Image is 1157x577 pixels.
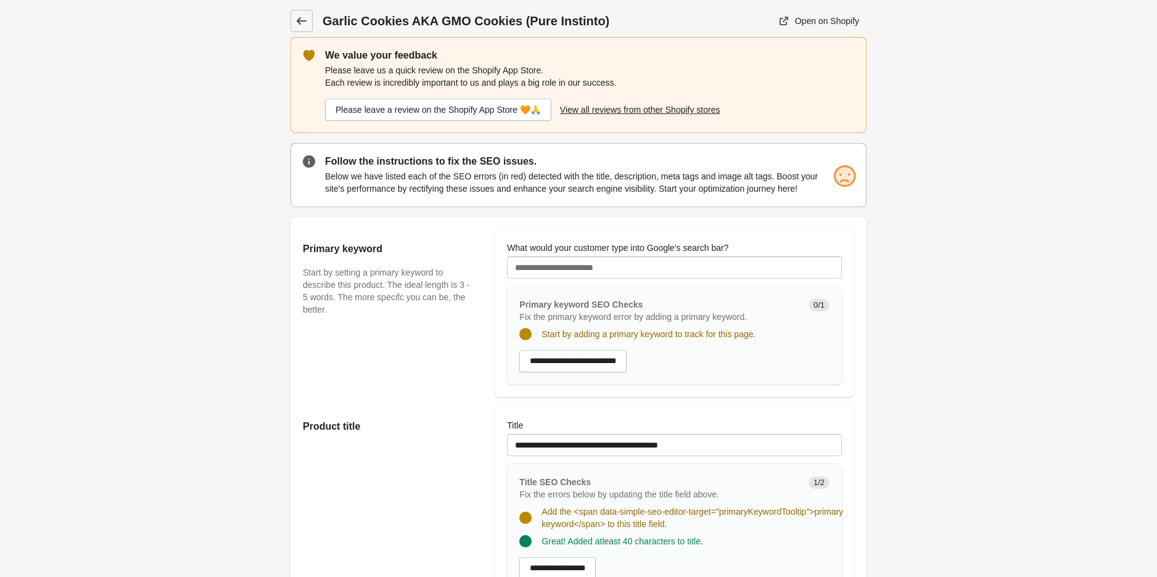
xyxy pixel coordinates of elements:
span: 0/1 [809,299,830,311]
span: Great! Added atleast 40 characters to title. [541,536,702,546]
body: Rich Text Area. Press ALT-0 for help. [10,10,323,554]
p: Below we have listed each of the SEO errors (in red) detected with the title, description, meta t... [325,170,854,195]
p: Fix the errors below by updating the title field above. [519,488,799,501]
p: Each review is incredibly important to us and plays a big role in our success. [325,76,841,89]
span: Title SEO Checks [519,477,591,487]
div: View all reviews from other Shopify stores [560,105,720,115]
span: Add the <span data-simple-seo-editor-target="primaryKeywordTooltip">primary keyword</span> to thi... [541,507,843,529]
p: Please leave us a quick review on the Shopify App Store. [325,64,841,76]
a: Please leave a review on the Shopify App Store 🧡🙏 [325,99,551,121]
label: Title [507,419,523,432]
h1: Garlic Cookies AKA GMO Cookies (Pure Instinto) [323,12,686,30]
div: Please leave a review on the Shopify App Store 🧡🙏 [336,105,541,115]
a: View all reviews from other Shopify stores [555,99,725,121]
p: We value your feedback [325,48,841,63]
p: Fix the primary keyword error by adding a primary keyword. [519,311,799,323]
p: Start by setting a primary keyword to describe this product. The ideal length is 3 - 5 words. The... [303,266,470,316]
div: Open on Shopify [795,16,859,26]
p: Follow the instructions to fix the SEO issues. [325,154,854,169]
label: What would your customer type into Google's search bar? [507,242,728,254]
span: 1/2 [809,477,830,489]
a: Open on Shopify [773,10,867,32]
span: Primary keyword SEO Checks [519,300,643,309]
h2: Product title [303,419,470,434]
img: sad.png [832,164,857,189]
span: Start by adding a primary keyword to track for this page. [541,329,756,339]
h2: Primary keyword [303,242,470,256]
